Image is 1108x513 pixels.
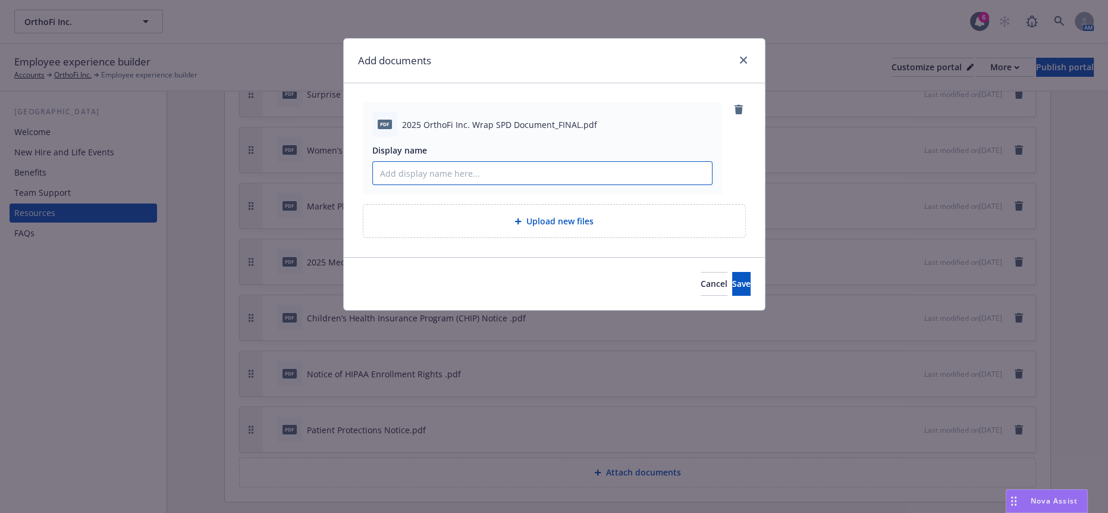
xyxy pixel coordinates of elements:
[1031,496,1078,506] span: Nova Assist
[732,278,751,289] span: Save
[732,272,751,296] button: Save
[701,272,727,296] button: Cancel
[358,53,431,68] h1: Add documents
[1006,489,1088,513] button: Nova Assist
[732,102,746,117] a: remove
[372,145,427,156] span: Display name
[363,204,746,238] div: Upload new files
[701,278,727,289] span: Cancel
[526,215,594,227] span: Upload new files
[1006,490,1021,512] div: Drag to move
[378,120,392,129] span: pdf
[736,53,751,67] a: close
[373,162,712,184] input: Add display name here...
[402,118,597,131] span: 2025 OrthoFi Inc. Wrap SPD Document_FINAL.pdf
